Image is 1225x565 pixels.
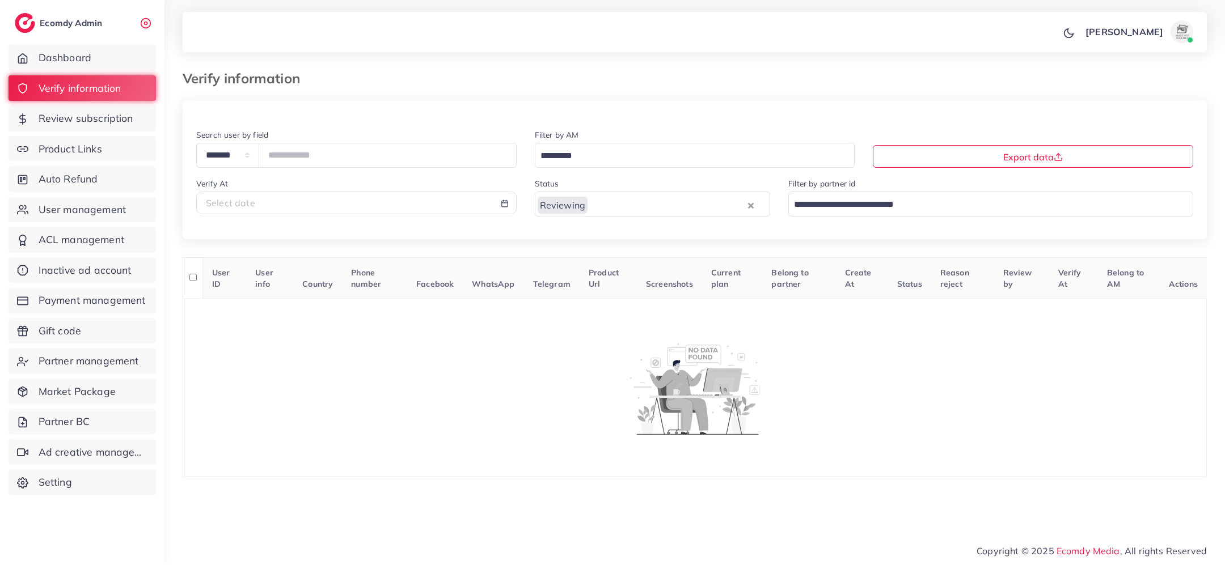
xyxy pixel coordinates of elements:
[535,143,855,167] div: Search for option
[39,111,133,126] span: Review subscription
[9,75,156,101] a: Verify information
[302,279,333,289] span: Country
[39,142,102,156] span: Product Links
[538,197,588,214] span: Reviewing
[9,439,156,465] a: Ad creative management
[9,379,156,405] a: Market Package
[39,263,132,278] span: Inactive ad account
[9,348,156,374] a: Partner management
[39,445,147,460] span: Ad creative management
[9,197,156,223] a: User management
[40,18,105,28] h2: Ecomdy Admin
[39,475,72,490] span: Setting
[196,129,268,141] label: Search user by field
[535,178,559,189] label: Status
[1079,20,1198,43] a: [PERSON_NAME]avatar
[9,227,156,253] a: ACL management
[9,287,156,313] a: Payment management
[748,198,754,211] button: Clear Selected
[255,267,273,289] span: User info
[416,279,454,289] span: Facebook
[206,197,255,209] span: Select date
[39,384,116,399] span: Market Package
[940,267,969,289] span: Reason reject
[9,136,156,162] a: Product Links
[771,267,808,289] span: Belong to partner
[537,147,840,165] input: Search for option
[1169,279,1198,289] span: Actions
[183,70,309,87] h3: Verify information
[1057,545,1120,556] a: Ecomdy Media
[646,279,693,289] span: Screenshots
[1120,544,1207,558] span: , All rights Reserved
[9,469,156,495] a: Setting
[630,342,759,435] img: No account
[15,13,35,33] img: logo
[1003,267,1032,289] span: Review by
[9,166,156,192] a: Auto Refund
[788,192,1193,216] div: Search for option
[39,172,98,186] span: Auto Refund
[533,279,571,289] span: Telegram
[39,202,126,217] span: User management
[15,13,105,33] a: logoEcomdy Admin
[9,409,156,435] a: Partner BC
[39,81,121,96] span: Verify information
[1058,267,1082,289] span: Verify At
[39,293,146,308] span: Payment management
[535,192,771,216] div: Search for option
[39,354,139,368] span: Partner management
[472,279,514,289] span: WhatsApp
[351,267,381,289] span: Phone number
[790,196,1178,214] input: Search for option
[9,318,156,344] a: Gift code
[39,324,81,338] span: Gift code
[897,279,922,289] span: Status
[535,129,579,141] label: Filter by AM
[1171,20,1193,43] img: avatar
[9,45,156,71] a: Dashboard
[589,196,745,214] input: Search for option
[39,232,124,247] span: ACL management
[9,257,156,283] a: Inactive ad account
[845,267,872,289] span: Create At
[711,267,741,289] span: Current plan
[873,145,1193,168] button: Export data
[9,105,156,131] a: Review subscription
[1003,151,1063,163] span: Export data
[196,178,228,189] label: Verify At
[212,267,230,289] span: User ID
[589,267,619,289] span: Product Url
[788,178,855,189] label: Filter by partner id
[1107,267,1144,289] span: Belong to AM
[1085,25,1163,39] p: [PERSON_NAME]
[977,544,1207,558] span: Copyright © 2025
[39,414,90,429] span: Partner BC
[39,50,91,65] span: Dashboard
